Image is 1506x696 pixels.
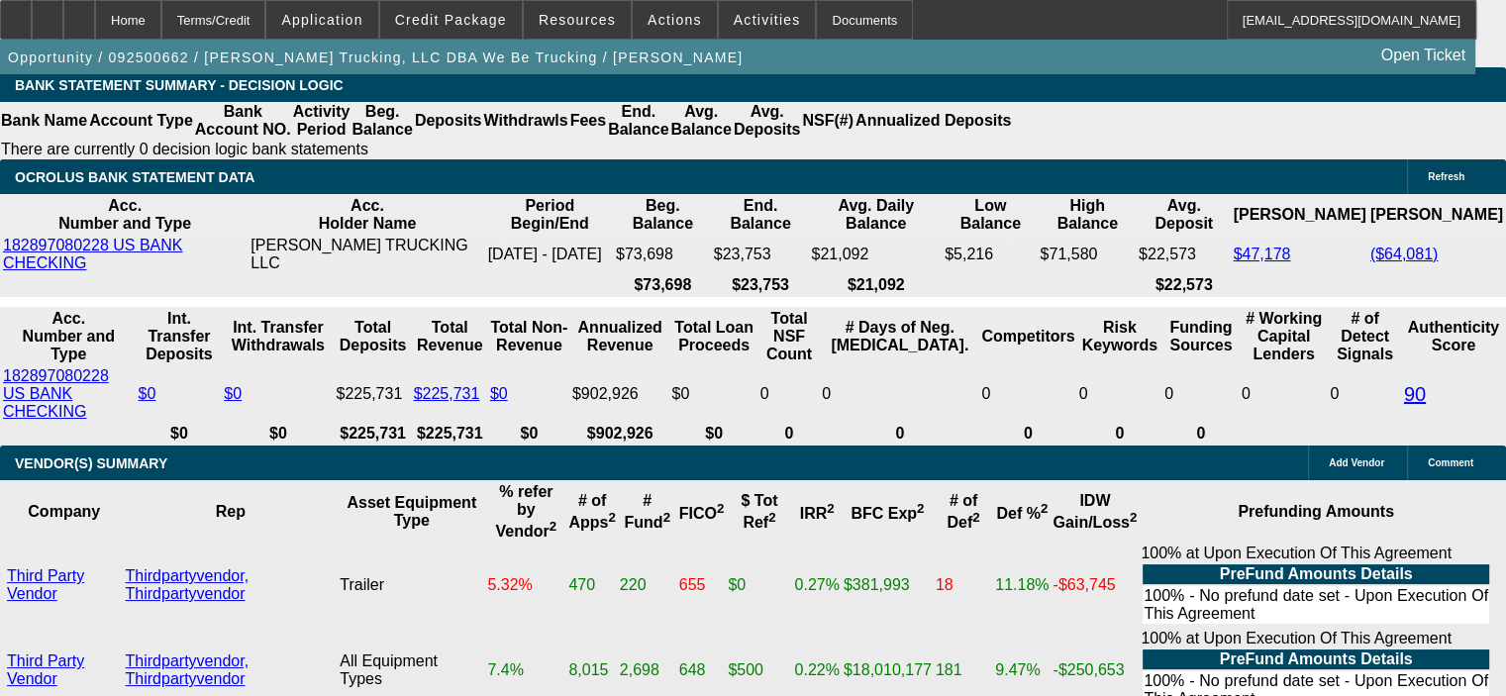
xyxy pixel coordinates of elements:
[1233,246,1290,262] a: $47,178
[489,424,569,444] th: $0
[1329,457,1384,468] span: Add Vendor
[759,366,819,422] td: 0
[336,366,411,422] td: $225,731
[768,510,775,525] sup: 2
[1163,424,1239,444] th: 0
[1138,275,1231,295] th: $22,573
[980,309,1075,364] th: Competitors
[678,544,726,627] td: 655
[1329,366,1401,422] td: 0
[1232,196,1366,234] th: [PERSON_NAME]
[347,494,476,529] b: Asset Equipment Type
[138,424,222,444] th: $0
[759,424,819,444] th: 0
[1163,309,1239,364] th: Funding Sources
[608,510,615,525] sup: 2
[713,236,809,273] td: $23,753
[1220,650,1413,667] b: PreFund Amounts Details
[7,652,84,687] a: Third Party Vendor
[1403,309,1504,364] th: Authenticity Score
[944,236,1037,273] td: $5,216
[223,424,333,444] th: $0
[292,102,351,140] th: Activity Period
[801,102,854,140] th: NSF(#)
[1370,246,1439,262] a: ($64,081)
[734,12,801,28] span: Activities
[571,424,669,444] th: $902,926
[669,102,732,140] th: Avg. Balance
[843,544,933,627] td: $381,993
[487,196,613,234] th: Period Begin/End
[821,424,978,444] th: 0
[663,510,670,525] sup: 2
[524,1,631,39] button: Resources
[281,12,362,28] span: Application
[679,505,725,522] b: FICO
[633,1,717,39] button: Actions
[821,366,978,422] td: 0
[1078,366,1162,422] td: 0
[717,501,724,516] sup: 2
[413,309,487,364] th: Total Revenue
[250,196,484,234] th: Acc. Holder Name
[624,492,670,531] b: # Fund
[139,385,156,402] a: $0
[380,1,522,39] button: Credit Package
[972,510,979,525] sup: 2
[821,309,978,364] th: # Days of Neg. [MEDICAL_DATA].
[810,236,942,273] td: $21,092
[1373,39,1473,72] a: Open Ticket
[1052,544,1138,627] td: -$63,745
[351,102,413,140] th: Beg. Balance
[1078,424,1162,444] th: 0
[126,567,250,602] a: Thirdpartyvendor, Thirdpartyvendor
[3,237,182,271] a: 182897080228 US BANK CHECKING
[194,102,292,140] th: Bank Account NO.
[266,1,377,39] button: Application
[1163,366,1239,422] td: 0
[1238,503,1394,520] b: Prefunding Amounts
[1041,501,1048,516] sup: 2
[810,275,942,295] th: $21,092
[994,544,1050,627] td: 11.18%
[568,492,615,531] b: # of Apps
[15,169,254,185] span: OCROLUS BANK STATEMENT DATA
[1241,309,1327,364] th: # Working Capital Lenders
[793,544,840,627] td: 0.27%
[486,544,565,627] td: 5.32%
[917,501,924,516] sup: 2
[648,12,702,28] span: Actions
[571,309,669,364] th: Annualized Revenue
[1428,457,1473,468] span: Comment
[980,366,1075,422] td: 0
[7,567,84,602] a: Third Party Vendor
[827,501,834,516] sup: 2
[854,102,1012,140] th: Annualized Deposits
[1138,196,1231,234] th: Avg. Deposit
[935,544,992,627] td: 18
[800,505,835,522] b: IRR
[727,544,791,627] td: $0
[1138,236,1231,273] td: $22,573
[216,503,246,520] b: Rep
[670,424,756,444] th: $0
[1143,586,1489,624] td: 100% - No prefund date set - Upon Execution Of This Agreement
[810,196,942,234] th: Avg. Daily Balance
[224,385,242,402] a: $0
[741,492,777,531] b: $ Tot Ref
[550,519,556,534] sup: 2
[3,367,109,420] a: 182897080228 US BANK CHECKING
[944,196,1037,234] th: Low Balance
[413,424,487,444] th: $225,731
[490,385,508,402] a: $0
[1242,385,1251,402] span: 0
[759,309,819,364] th: Sum of the Total NSF Count and Total Overdraft Fee Count from Ocrolus
[615,196,711,234] th: Beg. Balance
[138,309,222,364] th: Int. Transfer Deposits
[2,309,136,364] th: Acc. Number and Type
[487,236,613,273] td: [DATE] - [DATE]
[713,275,809,295] th: $23,753
[569,102,607,140] th: Fees
[15,455,167,471] span: VENDOR(S) SUMMARY
[1039,236,1135,273] td: $71,580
